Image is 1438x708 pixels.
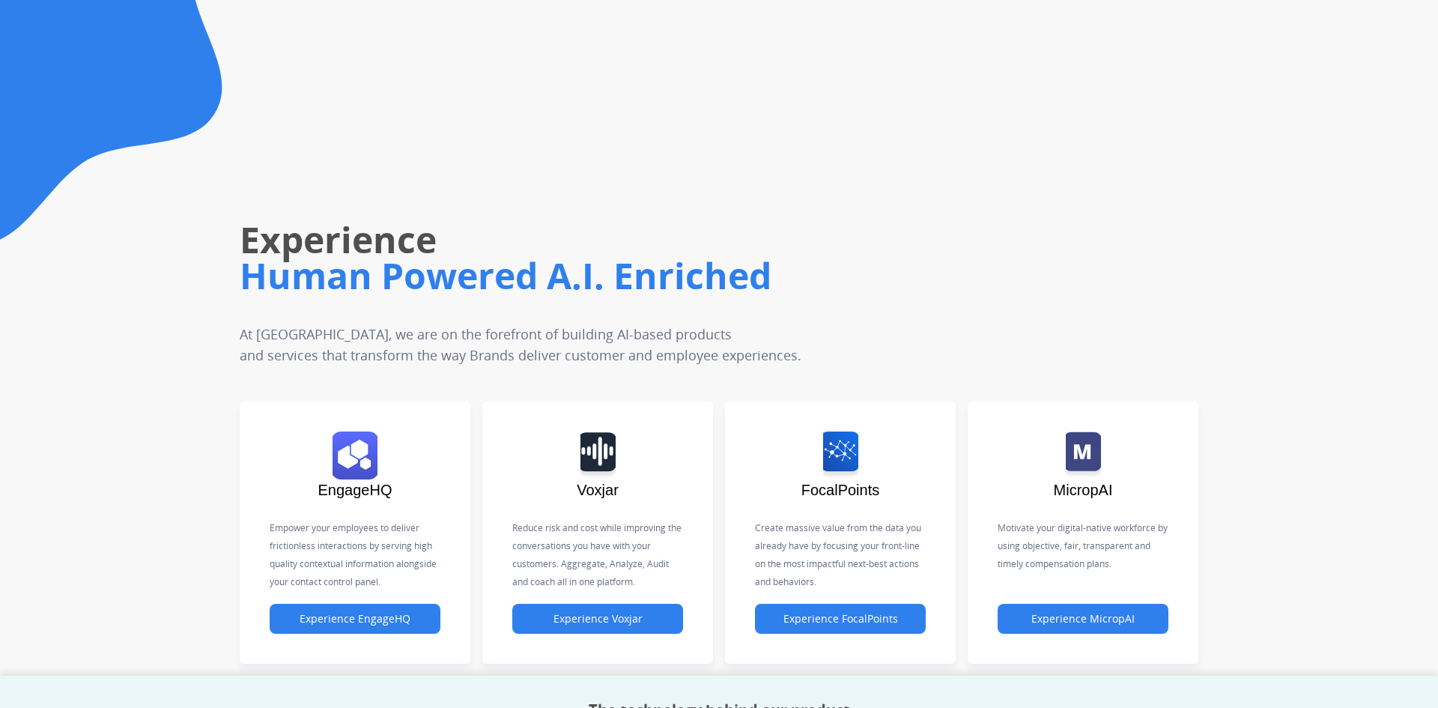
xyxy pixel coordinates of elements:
a: Experience FocalPoints [755,613,926,626]
img: logo [823,432,858,479]
a: Experience MicropAI [998,613,1168,626]
p: Empower your employees to deliver frictionless interactions by serving high quality contextual in... [270,519,440,591]
a: Experience EngageHQ [270,613,440,626]
p: Reduce risk and cost while improving the conversations you have with your customers. Aggregate, A... [512,519,683,591]
img: logo [333,432,377,479]
button: Experience FocalPoints [755,604,926,634]
p: At [GEOGRAPHIC_DATA], we are on the forefront of building AI-based products and services that tra... [240,324,919,366]
p: Motivate your digital-native workforce by using objective, fair, transparent and timely compensat... [998,519,1168,573]
span: EngageHQ [318,482,392,498]
button: Experience MicropAI [998,604,1168,634]
span: MicropAI [1054,482,1113,498]
span: FocalPoints [801,482,880,498]
p: Create massive value from the data you already have by focusing your front-line on the most impac... [755,519,926,591]
img: logo [1066,432,1101,479]
span: Voxjar [577,482,619,498]
button: Experience EngageHQ [270,604,440,634]
button: Experience Voxjar [512,604,683,634]
a: Experience Voxjar [512,613,683,626]
h1: Human Powered A.I. Enriched [240,252,1015,300]
img: logo [580,432,616,479]
h1: Experience [240,216,1015,264]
